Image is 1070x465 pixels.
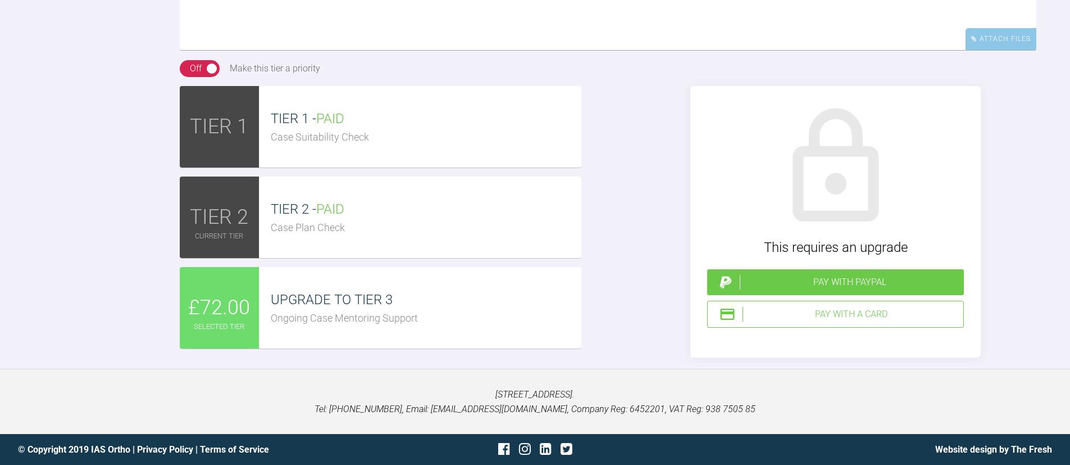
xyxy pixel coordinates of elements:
[271,292,393,308] span: UPGRADE TO TIER 3
[740,275,959,290] div: Pay with PayPal
[271,201,344,217] span: TIER 2 -
[137,444,193,455] a: Privacy Policy
[230,61,320,76] div: Make this tier a priority
[717,274,734,291] img: paypal.a7a4ce45.svg
[719,306,736,323] img: stripeIcon.ae7d7783.svg
[966,28,1036,50] div: Attach Files
[707,237,964,258] div: This requires an upgrade
[190,111,248,143] span: TIER 1
[188,292,250,324] span: £72.00
[200,444,269,455] a: Terms of Service
[18,443,363,457] div: © Copyright 2019 IAS Ortho | |
[743,307,959,322] div: Pay with a Card
[18,387,1052,416] p: [STREET_ADDRESS]. Tel: [PHONE_NUMBER], Email: [EMAIL_ADDRESS][DOMAIN_NAME], Company Reg: 6452201,...
[190,201,248,234] span: TIER 2
[771,103,900,232] img: lock.6dc949b6.svg
[190,61,202,76] div: Off
[271,310,581,327] div: Ongoing Case Mentoring Support
[316,111,344,127] span: PAID
[271,129,581,146] div: Case Suitability Check
[935,444,1052,455] a: Website design by The Fresh
[271,220,581,236] div: Case Plan Check
[316,201,344,217] span: PAID
[271,111,344,127] span: TIER 1 -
